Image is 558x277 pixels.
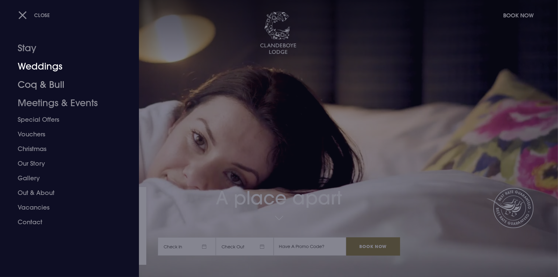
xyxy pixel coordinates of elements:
[18,171,114,185] a: Gallery
[18,142,114,156] a: Christmas
[18,39,114,57] a: Stay
[18,215,114,229] a: Contact
[18,156,114,171] a: Our Story
[18,57,114,76] a: Weddings
[18,112,114,127] a: Special Offers
[18,94,114,112] a: Meetings & Events
[18,127,114,142] a: Vouchers
[18,200,114,215] a: Vacancies
[18,9,50,21] button: Close
[34,12,50,18] span: Close
[18,76,114,94] a: Coq & Bull
[18,185,114,200] a: Out & About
